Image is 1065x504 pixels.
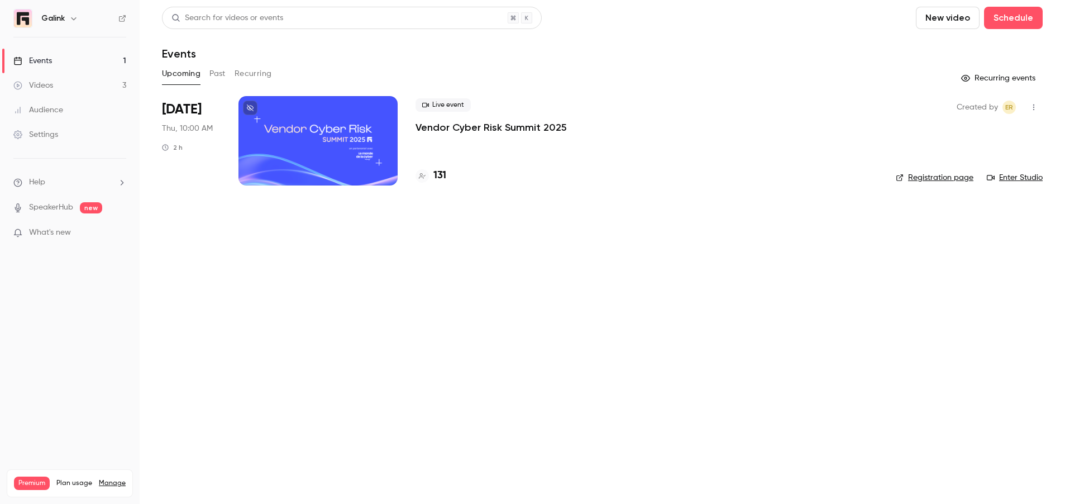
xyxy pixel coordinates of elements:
[416,121,567,134] a: Vendor Cyber Risk Summit 2025
[416,98,471,112] span: Live event
[433,168,446,183] h4: 131
[957,101,998,114] span: Created by
[99,479,126,488] a: Manage
[29,227,71,239] span: What's new
[14,9,32,27] img: Galink
[56,479,92,488] span: Plan usage
[916,7,980,29] button: New video
[416,168,446,183] a: 131
[209,65,226,83] button: Past
[13,80,53,91] div: Videos
[162,101,202,118] span: [DATE]
[13,177,126,188] li: help-dropdown-opener
[29,202,73,213] a: SpeakerHub
[14,477,50,490] span: Premium
[984,7,1043,29] button: Schedule
[113,228,126,238] iframe: Noticeable Trigger
[13,129,58,140] div: Settings
[13,55,52,66] div: Events
[896,172,973,183] a: Registration page
[29,177,45,188] span: Help
[13,104,63,116] div: Audience
[1005,101,1013,114] span: ER
[162,123,213,134] span: Thu, 10:00 AM
[956,69,1043,87] button: Recurring events
[235,65,272,83] button: Recurring
[162,47,196,60] h1: Events
[41,13,65,24] h6: Galink
[1002,101,1016,114] span: Etienne Retout
[987,172,1043,183] a: Enter Studio
[162,65,200,83] button: Upcoming
[162,143,183,152] div: 2 h
[80,202,102,213] span: new
[171,12,283,24] div: Search for videos or events
[162,96,221,186] div: Oct 2 Thu, 10:00 AM (Europe/Paris)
